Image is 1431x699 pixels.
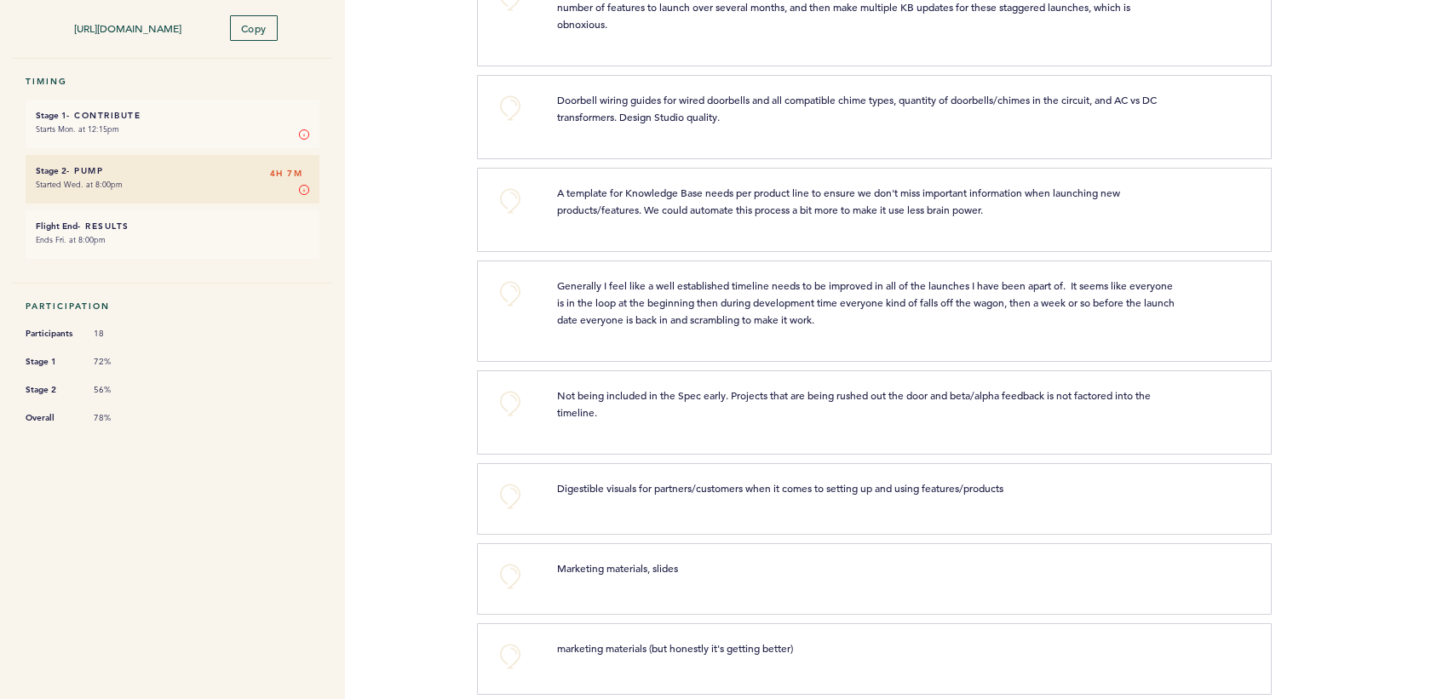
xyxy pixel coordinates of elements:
[94,412,145,424] span: 78%
[241,21,267,35] span: Copy
[557,93,1159,123] span: Doorbell wiring guides for wired doorbells and all compatible chime types, quantity of doorbells/...
[36,165,66,176] small: Stage 2
[36,234,106,245] time: Ends Fri. at 8:00pm
[26,353,77,370] span: Stage 1
[36,110,309,121] h6: - Contribute
[36,221,309,232] h6: - Results
[36,179,123,190] time: Started Wed. at 8:00pm
[36,110,66,121] small: Stage 1
[94,328,145,340] span: 18
[94,356,145,368] span: 72%
[557,186,1123,216] span: A template for Knowledge Base needs per product line to ensure we don't miss important informatio...
[36,165,309,176] h6: - Pump
[26,325,77,342] span: Participants
[230,15,278,41] button: Copy
[557,481,1003,495] span: Digestible visuals for partners/customers when it comes to setting up and using features/products
[26,410,77,427] span: Overall
[26,301,319,312] h5: Participation
[36,123,119,135] time: Starts Mon. at 12:15pm
[557,561,678,575] span: Marketing materials, slides
[557,388,1153,419] span: Not being included in the Spec early. Projects that are being rushed out the door and beta/alpha ...
[26,76,319,87] h5: Timing
[557,641,793,655] span: marketing materials (but honestly it's getting better)
[94,384,145,396] span: 56%
[36,221,78,232] small: Flight End
[26,381,77,398] span: Stage 2
[557,278,1177,326] span: Generally I feel like a well established timeline needs to be improved in all of the launches I h...
[270,165,303,182] span: 4H 7M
